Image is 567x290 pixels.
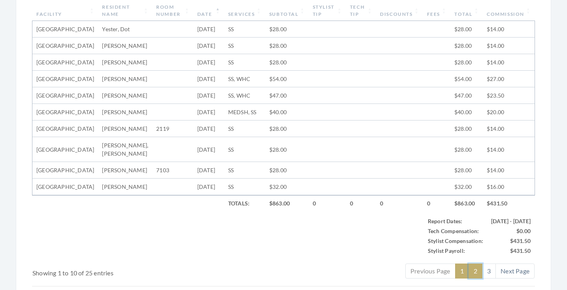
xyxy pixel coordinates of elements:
td: $28.00 [450,21,483,38]
td: [GEOGRAPHIC_DATA] [32,179,98,195]
td: [DATE] [193,104,224,121]
td: $47.00 [265,87,309,104]
td: SS, WHC [224,87,265,104]
td: $14.00 [483,162,535,179]
td: $28.00 [450,121,483,137]
th: Services: activate to sort column ascending [224,0,265,21]
th: Discounts: activate to sort column ascending [376,0,423,21]
td: [DATE] [193,137,224,162]
td: 0 [423,195,450,211]
td: [GEOGRAPHIC_DATA] [32,137,98,162]
td: [DATE] [193,38,224,54]
td: Report Dates: [424,216,487,226]
td: [DATE] [193,71,224,87]
td: [PERSON_NAME] [98,38,152,54]
td: SS [224,137,265,162]
td: $28.00 [265,137,309,162]
td: SS [224,162,265,179]
td: $14.00 [483,54,535,71]
td: [PERSON_NAME] [98,87,152,104]
td: 0 [346,195,376,211]
td: [DATE] [193,54,224,71]
td: [DATE] [193,21,224,38]
th: Date: activate to sort column descending [193,0,224,21]
td: [PERSON_NAME] [98,121,152,137]
div: Showing 1 to 10 of 25 entries [32,263,242,278]
td: [GEOGRAPHIC_DATA] [32,104,98,121]
td: SS [224,179,265,195]
th: Fees: activate to sort column ascending [423,0,450,21]
td: $54.00 [450,71,483,87]
td: [GEOGRAPHIC_DATA] [32,87,98,104]
td: SS, WHC [224,71,265,87]
td: $20.00 [483,104,535,121]
td: $14.00 [483,137,535,162]
td: SS [224,121,265,137]
td: 0 [376,195,423,211]
td: 0 [309,195,346,211]
th: Room Number: activate to sort column ascending [152,0,193,21]
td: $431.50 [487,246,535,256]
td: [GEOGRAPHIC_DATA] [32,38,98,54]
td: [DATE] [193,121,224,137]
td: SS [224,54,265,71]
td: $40.00 [265,104,309,121]
td: [GEOGRAPHIC_DATA] [32,21,98,38]
td: MEDSH, SS [224,104,265,121]
td: $863.00 [265,195,309,211]
td: 2119 [152,121,193,137]
td: [GEOGRAPHIC_DATA] [32,54,98,71]
td: [PERSON_NAME] [98,162,152,179]
td: $14.00 [483,38,535,54]
td: [PERSON_NAME] [98,71,152,87]
td: [PERSON_NAME] [98,179,152,195]
td: $863.00 [450,195,483,211]
td: [PERSON_NAME], [PERSON_NAME] [98,137,152,162]
td: $28.00 [265,54,309,71]
strong: Totals: [228,200,249,207]
th: Resident Name: activate to sort column ascending [98,0,152,21]
td: $28.00 [265,121,309,137]
th: Facility: activate to sort column ascending [32,0,98,21]
td: $28.00 [265,38,309,54]
td: $23.50 [483,87,535,104]
a: 3 [482,264,496,279]
td: $14.00 [483,121,535,137]
th: Commission: activate to sort column ascending [483,0,535,21]
td: Stylist Payroll: [424,246,487,256]
a: 2 [469,264,482,279]
a: 1 [455,264,469,279]
td: $431.50 [483,195,535,211]
td: SS [224,38,265,54]
td: $28.00 [265,21,309,38]
td: $28.00 [450,162,483,179]
td: $40.00 [450,104,483,121]
th: Stylist Tip: activate to sort column ascending [309,0,346,21]
td: $431.50 [487,236,535,246]
td: $27.00 [483,71,535,87]
td: $28.00 [450,137,483,162]
td: $32.00 [265,179,309,195]
td: $28.00 [265,162,309,179]
td: $16.00 [483,179,535,195]
td: 7103 [152,162,193,179]
td: SS [224,21,265,38]
td: $14.00 [483,21,535,38]
td: $32.00 [450,179,483,195]
td: [DATE] - [DATE] [487,216,535,226]
td: $28.00 [450,54,483,71]
td: $54.00 [265,71,309,87]
td: [PERSON_NAME] [98,104,152,121]
td: [DATE] [193,87,224,104]
th: Total: activate to sort column ascending [450,0,483,21]
td: [GEOGRAPHIC_DATA] [32,71,98,87]
td: [GEOGRAPHIC_DATA] [32,121,98,137]
th: Tech Tip: activate to sort column ascending [346,0,376,21]
td: Stylist Compensation: [424,236,487,246]
td: Yester, Dot [98,21,152,38]
td: Tech Compensation: [424,226,487,236]
td: $0.00 [487,226,535,236]
a: Next Page [495,264,535,279]
th: Subtotal: activate to sort column ascending [265,0,309,21]
td: [DATE] [193,179,224,195]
